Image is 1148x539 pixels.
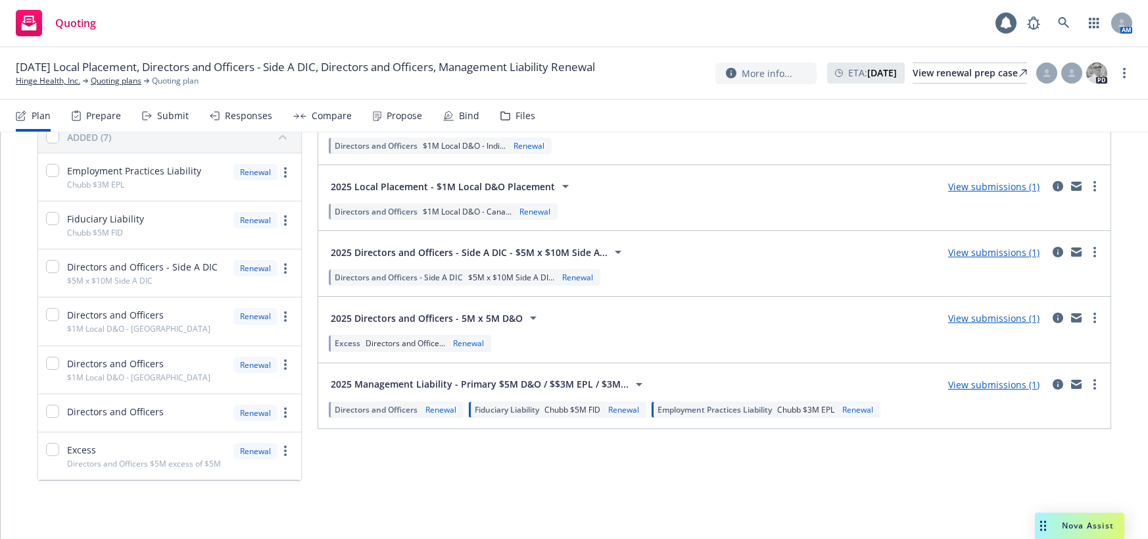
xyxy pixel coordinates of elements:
[948,312,1040,324] a: View submissions (1)
[67,275,153,286] span: $5M x $10M Side A DIC
[948,180,1040,193] a: View submissions (1)
[335,206,418,217] span: Directors and Officers
[1087,178,1103,194] a: more
[331,311,523,325] span: 2025 Directors and Officers - 5M x 5M D&O
[335,140,418,151] span: Directors and Officers
[233,260,277,276] div: Renewal
[67,458,221,469] span: Directors and Officers $5M excess of $5M
[312,111,352,121] div: Compare
[67,212,144,226] span: Fiduciary Liability
[277,261,293,276] a: more
[606,404,642,415] div: Renewal
[468,272,554,283] span: $5M x $10M Side A DI...
[511,140,547,151] div: Renewal
[777,404,834,415] span: Chubb $3M EPL
[1081,10,1107,36] a: Switch app
[233,405,277,421] div: Renewal
[423,206,512,217] span: $1M Local D&O - Cana...
[366,338,445,349] span: Directors and Office...
[1087,244,1103,260] a: more
[91,75,141,87] a: Quoting plans
[459,111,479,121] div: Bind
[335,404,418,415] span: Directors and Officers
[277,309,293,324] a: more
[233,308,277,324] div: Renewal
[86,111,121,121] div: Prepare
[67,405,164,419] span: Directors and Officers
[515,111,535,121] div: Files
[225,111,272,121] div: Responses
[277,213,293,228] a: more
[658,404,772,415] span: Employment Practices Liability
[335,338,360,349] span: Excess
[848,66,897,80] span: ETA :
[277,165,293,180] a: more
[233,212,277,228] div: Renewal
[67,443,96,457] span: Excess
[32,111,51,121] div: Plan
[67,126,293,147] button: ADDED (7)
[1051,10,1077,36] a: Search
[67,179,124,190] span: Chubb $3M EPL
[277,357,293,372] a: more
[326,371,652,398] button: 2025 Management Liability - Primary $5M D&O / $$3M EPL / $3M...
[67,357,164,371] span: Directors and Officers
[277,443,293,459] a: more
[1087,376,1103,392] a: more
[423,404,459,415] div: Renewal
[233,357,277,373] div: Renewal
[55,18,96,28] span: Quoting
[387,111,422,121] div: Propose
[517,206,553,217] div: Renewal
[1068,376,1084,392] a: mail
[560,272,596,283] div: Renewal
[326,239,631,265] button: 2025 Directors and Officers - Side A DIC - $5M x $10M Side A...
[1035,513,1051,539] div: Drag to move
[1068,178,1084,194] a: mail
[67,164,201,178] span: Employment Practices Liability
[1035,513,1124,539] button: Nova Assist
[742,66,792,80] span: More info...
[913,63,1027,83] div: View renewal prep case
[16,75,80,87] a: Hinge Health, Inc.
[157,111,189,121] div: Submit
[840,404,876,415] div: Renewal
[11,5,101,41] a: Quoting
[423,140,506,151] span: $1M Local D&O - Indi...
[475,404,539,415] span: Fiduciary Liability
[152,75,199,87] span: Quoting plan
[1050,178,1066,194] a: circleInformation
[326,173,578,199] button: 2025 Local Placement - $1M Local D&O Placement
[1086,63,1107,84] img: photo
[867,66,897,79] strong: [DATE]
[67,323,210,334] span: $1M Local D&O - [GEOGRAPHIC_DATA]
[326,305,546,331] button: 2025 Directors and Officers - 5M x 5M D&O
[450,338,487,349] div: Renewal
[233,164,277,180] div: Renewal
[331,245,608,259] span: 2025 Directors and Officers - Side A DIC - $5M x $10M Side A...
[913,63,1027,84] a: View renewal prep case
[948,378,1040,391] a: View submissions (1)
[67,130,111,144] div: ADDED (7)
[67,308,164,322] span: Directors and Officers
[544,404,600,415] span: Chubb $5M FID
[335,272,463,283] span: Directors and Officers - Side A DIC
[67,260,218,274] span: Directors and Officers - Side A DIC
[1087,310,1103,326] a: more
[1116,65,1132,81] a: more
[1050,376,1066,392] a: circleInformation
[277,405,293,421] a: more
[331,180,555,193] span: 2025 Local Placement - $1M Local D&O Placement
[67,227,123,238] span: Chubb $5M FID
[233,443,277,459] div: Renewal
[16,59,595,75] span: [DATE] Local Placement, Directors and Officers - Side A DIC, Directors and Officers, Management L...
[1020,10,1047,36] a: Report a Bug
[331,377,629,391] span: 2025 Management Liability - Primary $5M D&O / $$3M EPL / $3M...
[948,246,1040,259] a: View submissions (1)
[715,63,817,84] button: More info...
[67,372,210,383] span: $1M Local D&O - [GEOGRAPHIC_DATA]
[1062,520,1114,531] span: Nova Assist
